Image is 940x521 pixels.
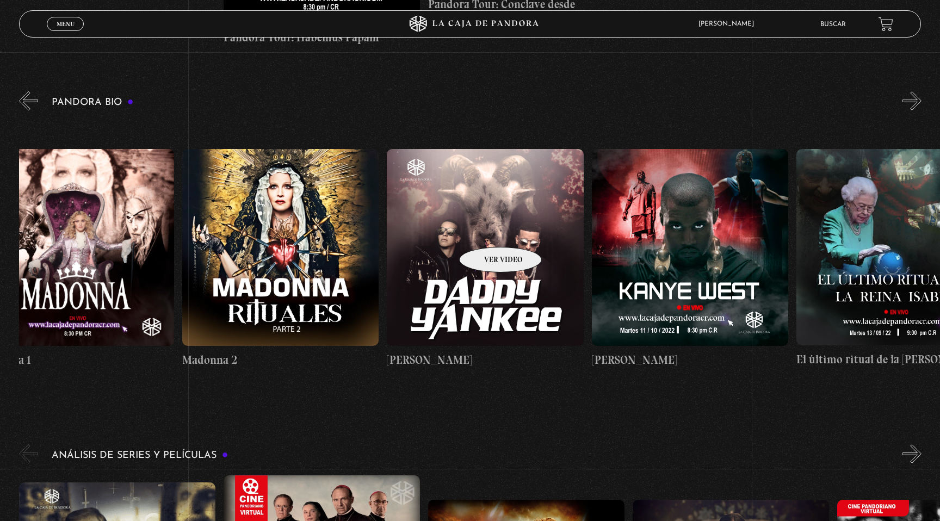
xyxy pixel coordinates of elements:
span: [PERSON_NAME] [693,21,765,27]
a: Madonna 2 [182,119,379,399]
button: Previous [19,91,38,110]
h3: Análisis de series y películas [52,450,228,461]
a: Buscar [820,21,846,28]
h4: [PERSON_NAME] [387,351,583,369]
button: Previous [19,444,38,463]
a: [PERSON_NAME] [592,119,788,399]
a: [PERSON_NAME] [387,119,583,399]
span: Cerrar [53,30,78,38]
span: Menu [57,21,75,27]
h4: [PERSON_NAME] [592,351,788,369]
h4: Madonna 2 [182,351,379,369]
h3: Pandora Bio [52,97,134,108]
button: Next [902,444,922,463]
a: View your shopping cart [879,17,893,32]
button: Next [902,91,922,110]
